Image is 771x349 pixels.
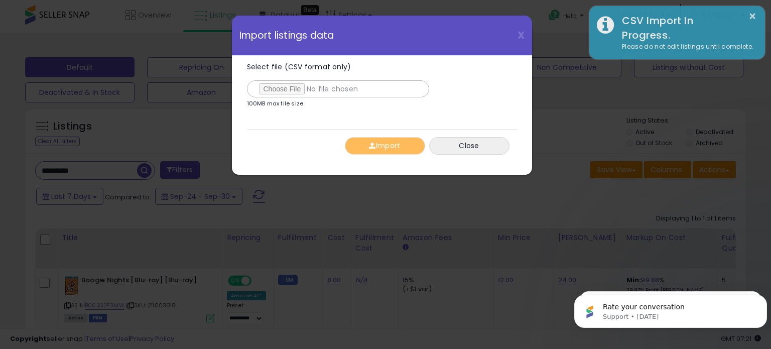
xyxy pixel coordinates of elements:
[748,10,756,23] button: ×
[247,101,304,106] p: 100MB max file size
[518,28,525,42] span: X
[247,62,351,72] span: Select file (CSV format only)
[345,137,425,155] button: Import
[429,137,509,155] button: Close
[239,31,334,40] span: Import listings data
[614,42,757,52] div: Please do not edit listings until complete.
[570,274,771,344] iframe: Intercom notifications message
[614,14,757,42] div: CSV Import In Progress.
